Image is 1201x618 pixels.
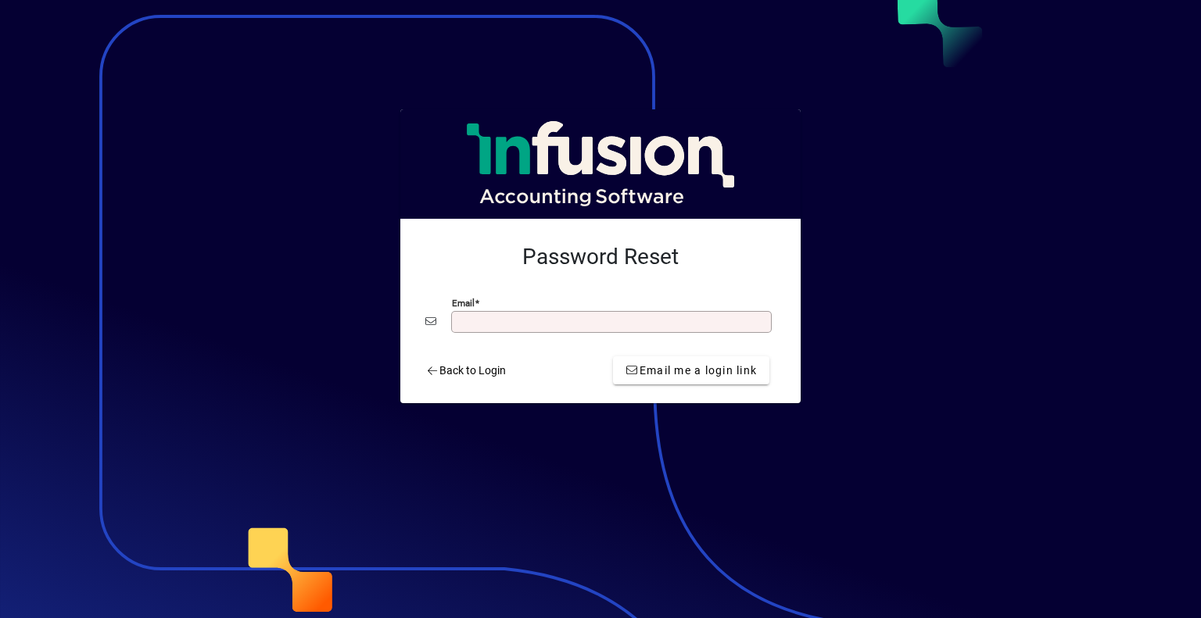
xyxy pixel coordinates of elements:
[425,363,506,379] span: Back to Login
[425,244,776,270] h2: Password Reset
[626,363,757,379] span: Email me a login link
[613,356,769,384] button: Email me a login link
[452,298,475,309] mat-label: Email
[419,356,512,384] a: Back to Login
